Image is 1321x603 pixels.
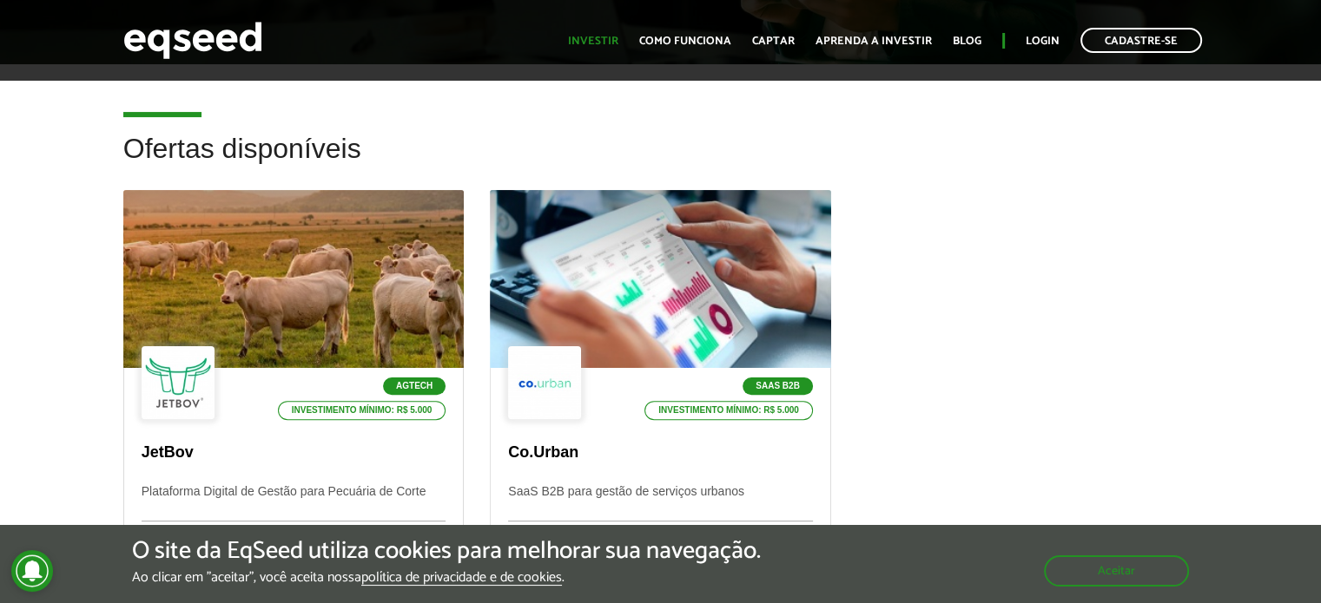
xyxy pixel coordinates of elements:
p: Ao clicar em "aceitar", você aceita nossa . [132,569,761,586]
a: Como funciona [639,36,731,47]
p: SaaS B2B para gestão de serviços urbanos [508,484,813,521]
button: Aceitar [1044,555,1189,587]
p: Investimento mínimo: R$ 5.000 [644,401,813,420]
a: política de privacidade e de cookies [361,571,562,586]
img: EqSeed [123,17,262,63]
a: Captar [752,36,795,47]
a: Login [1026,36,1060,47]
p: Agtech [383,377,446,395]
p: Co.Urban [508,443,813,462]
p: JetBov [142,443,446,462]
h2: Ofertas disponíveis [123,134,1199,190]
p: Plataforma Digital de Gestão para Pecuária de Corte [142,484,446,521]
a: Aprenda a investir [816,36,932,47]
p: SaaS B2B [743,377,813,395]
a: Cadastre-se [1080,28,1202,53]
p: Investimento mínimo: R$ 5.000 [278,401,446,420]
a: Blog [953,36,981,47]
h5: O site da EqSeed utiliza cookies para melhorar sua navegação. [132,538,761,565]
a: Investir [568,36,618,47]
